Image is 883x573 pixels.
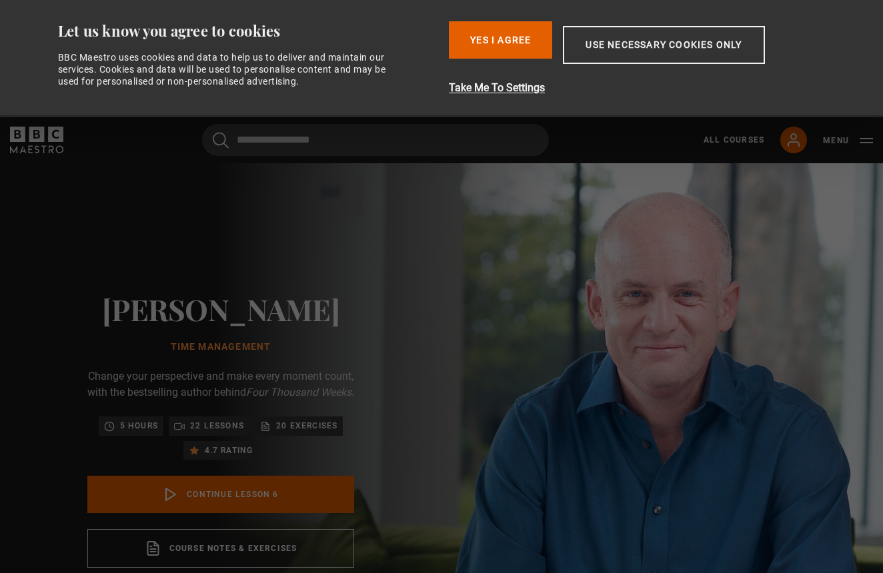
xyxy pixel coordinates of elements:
[87,476,354,513] a: Continue lesson 6
[213,132,229,149] button: Submit the search query
[58,51,401,88] div: BBC Maestro uses cookies and data to help us to deliver and maintain our services. Cookies and da...
[120,419,158,432] p: 5 hours
[563,26,764,64] button: Use necessary cookies only
[87,292,354,326] h2: [PERSON_NAME]
[704,134,764,146] a: All Courses
[87,529,354,568] a: Course notes & exercises
[449,80,835,96] button: Take Me To Settings
[823,134,873,147] button: Toggle navigation
[87,368,354,400] p: Change your perspective and make every moment count, with the bestselling author behind .
[58,21,439,41] div: Let us know you agree to cookies
[449,21,552,59] button: Yes I Agree
[190,419,244,432] p: 22 lessons
[10,127,63,153] svg: BBC Maestro
[202,124,549,156] input: Search
[246,386,351,398] i: Four Thousand Weeks
[276,419,337,432] p: 20 exercises
[205,444,253,457] p: 4.7 rating
[87,342,354,352] h1: Time Management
